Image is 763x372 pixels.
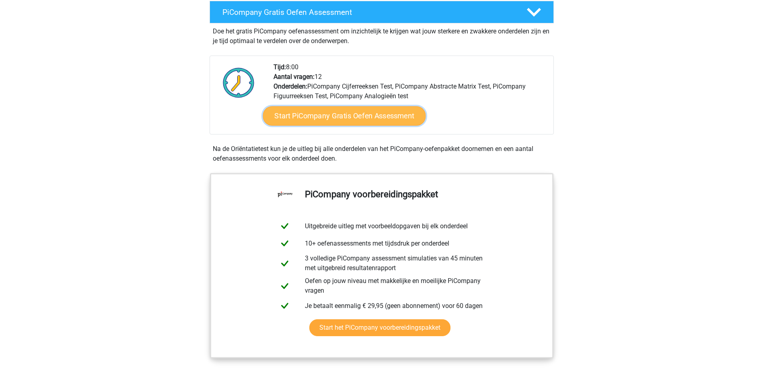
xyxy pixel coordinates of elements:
[274,63,286,71] b: Tijd:
[222,8,514,17] h4: PiCompany Gratis Oefen Assessment
[210,23,554,46] div: Doe het gratis PiCompany oefenassessment om inzichtelijk te krijgen wat jouw sterkere en zwakkere...
[309,319,450,336] a: Start het PiCompany voorbereidingspakket
[206,1,557,23] a: PiCompany Gratis Oefen Assessment
[218,62,259,103] img: Klok
[274,83,307,90] b: Onderdelen:
[263,106,426,126] a: Start PiCompany Gratis Oefen Assessment
[210,144,554,163] div: Na de Oriëntatietest kun je de uitleg bij alle onderdelen van het PiCompany-oefenpakket doornemen...
[267,62,553,134] div: 8:00 12 PiCompany Cijferreeksen Test, PiCompany Abstracte Matrix Test, PiCompany Figuurreeksen Te...
[274,73,315,81] b: Aantal vragen:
